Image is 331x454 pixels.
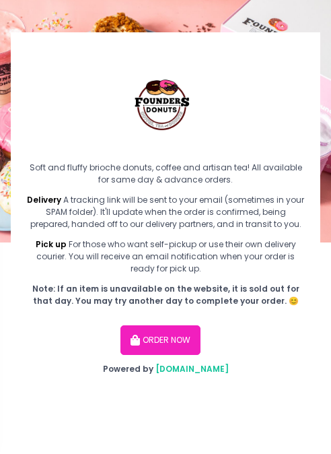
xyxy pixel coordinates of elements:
b: Pick up [36,238,67,250]
a: [DOMAIN_NAME] [155,363,229,375]
div: Note: If an item is unavailable on the website, it is sold out for that day. You may try another ... [27,283,304,307]
div: Powered by [27,363,304,375]
div: For those who want self-pickup or use their own delivery courier. You will receive an email notif... [27,238,304,275]
img: Founders Donuts [113,53,214,154]
div: Soft and fluffy brioche donuts, coffee and artisan tea! All available for same day & advance orders. [27,162,304,186]
b: Delivery [27,194,61,205]
button: ORDER NOW [120,325,201,355]
div: A tracking link will be sent to your email (sometimes in your SPAM folder). It'll update when the... [27,194,304,230]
